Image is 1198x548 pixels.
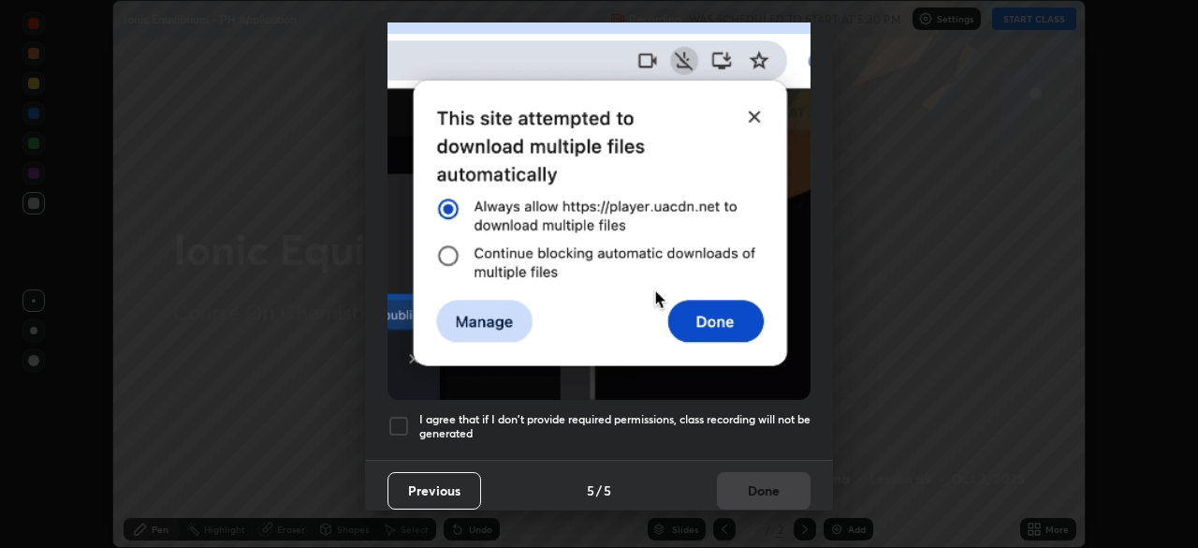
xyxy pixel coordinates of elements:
[604,481,611,500] h4: 5
[387,472,481,510] button: Previous
[419,412,811,441] h5: I agree that if I don't provide required permissions, class recording will not be generated
[596,481,602,500] h4: /
[587,481,594,500] h4: 5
